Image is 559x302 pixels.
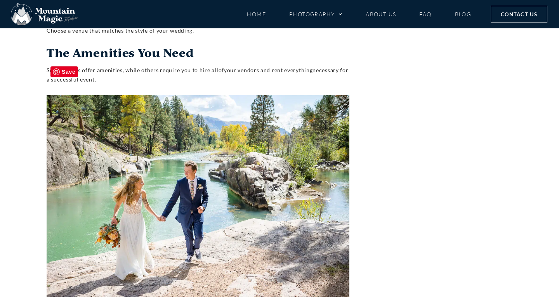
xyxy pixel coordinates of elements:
a: Blog [455,7,471,21]
span: necessary for a successful event. [47,67,348,83]
nav: Menu [247,7,471,21]
a: Photography [289,7,342,21]
span: your vendors and rent everything [224,67,312,73]
a: Contact Us [491,6,547,23]
img: Durango Fall Weddings Crested Butte photographer Gunnison photographers Colorado photography - pr... [47,95,349,297]
span: of [219,67,224,73]
img: Mountain Magic Media photography logo Crested Butte Photographer [11,3,78,26]
a: About Us [366,7,396,21]
span: Contact Us [501,10,537,19]
a: FAQ [419,7,431,21]
a: Home [247,7,266,21]
span: Choose a venue that matches the style of your wedding. [47,27,194,34]
span: Some venues offer amenities, while others require you to hire all [47,67,219,73]
span: Save [50,66,78,77]
span: The Amenities You Need [47,45,194,60]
